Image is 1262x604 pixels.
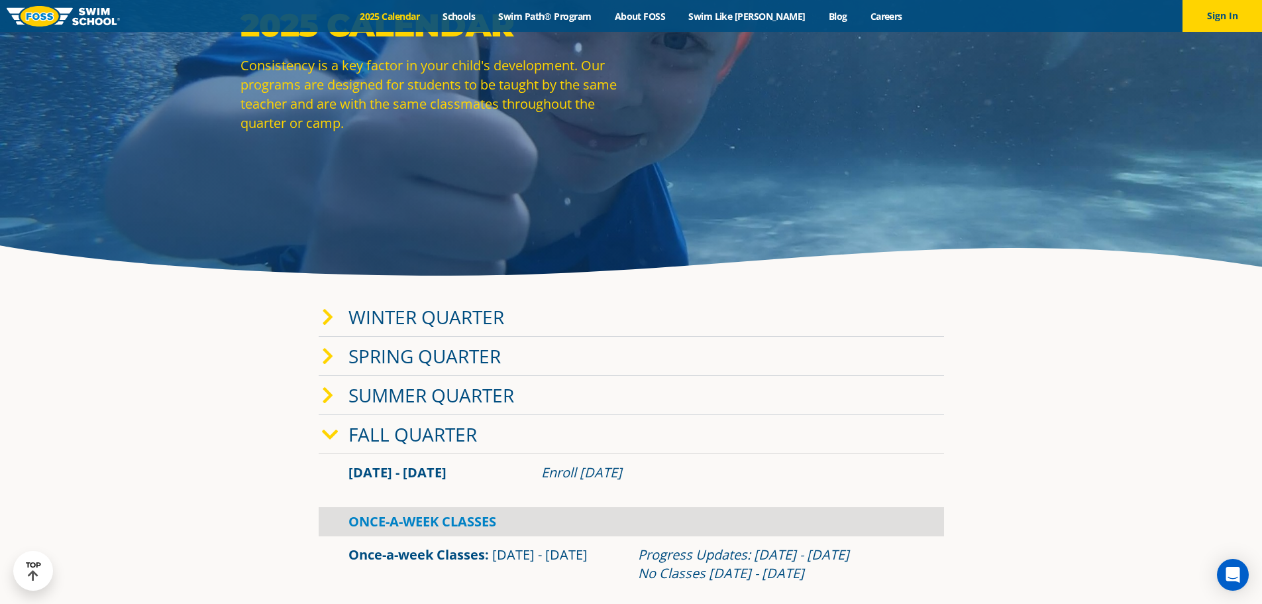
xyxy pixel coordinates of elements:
strong: 2025 Calendar [240,6,514,44]
a: Spring Quarter [348,343,501,369]
img: FOSS Swim School Logo [7,6,120,27]
p: Consistency is a key factor in your child's development. Our programs are designed for students t... [240,56,625,133]
div: Enroll [DATE] [541,463,914,482]
a: Once-a-week Classes [348,546,485,564]
div: Progress Updates: [DATE] - [DATE] No Classes [DATE] - [DATE] [638,546,914,583]
a: About FOSS [603,10,677,23]
span: [DATE] - [DATE] [492,546,588,564]
div: TOP [26,561,41,581]
a: Winter Quarter [348,304,504,330]
a: Careers [859,10,914,23]
span: [DATE] - [DATE] [348,463,447,481]
a: Blog [817,10,859,23]
a: Swim Like [PERSON_NAME] [677,10,817,23]
div: Once-A-Week Classes [319,507,944,536]
a: 2025 Calendar [348,10,431,23]
div: Open Intercom Messenger [1217,559,1249,591]
a: Schools [431,10,487,23]
a: Swim Path® Program [487,10,603,23]
a: Fall Quarter [348,422,477,447]
a: Summer Quarter [348,383,514,408]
